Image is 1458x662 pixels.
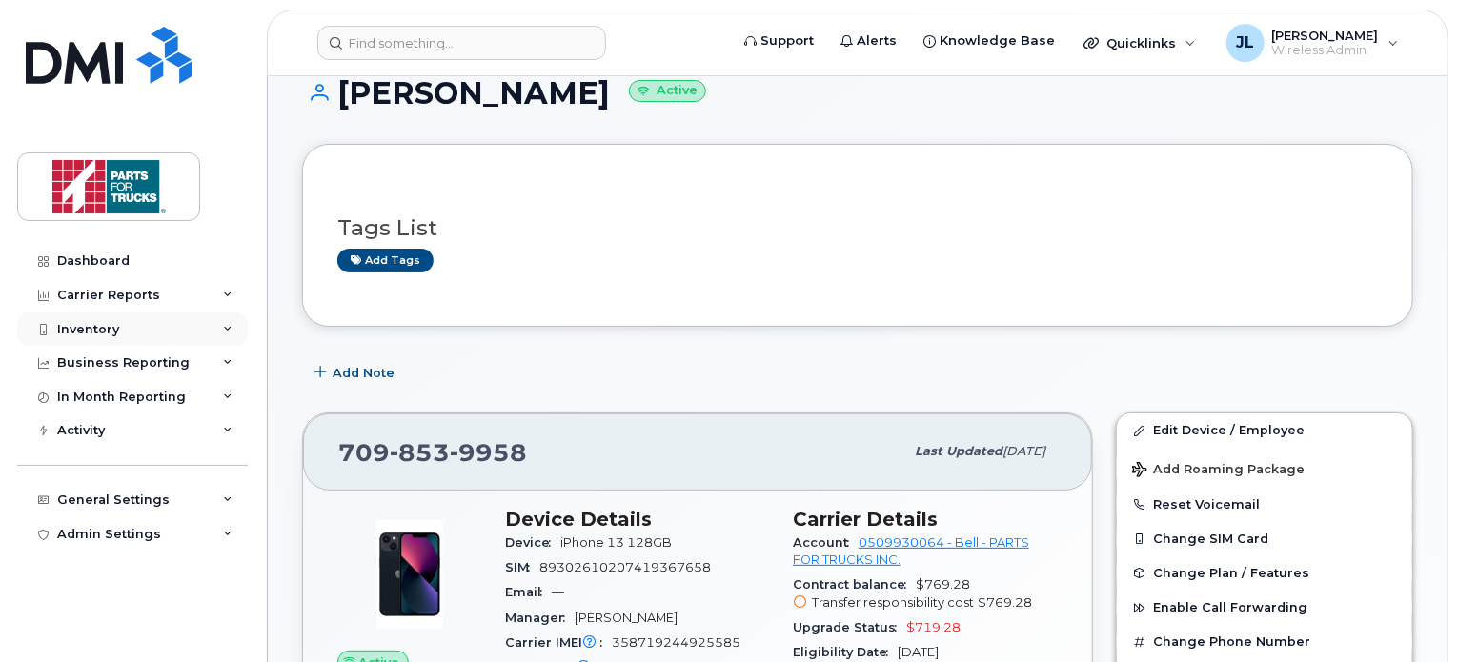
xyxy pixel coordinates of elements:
small: Active [629,80,706,102]
span: 709 [338,438,527,467]
h3: Tags List [337,216,1378,240]
span: Support [760,31,814,50]
span: Quicklinks [1106,35,1176,50]
span: 853 [390,438,450,467]
span: $769.28 [978,595,1032,610]
a: Support [731,22,827,60]
button: Reset Voicemail [1117,488,1412,522]
span: Change Plan / Features [1153,566,1309,580]
h1: [PERSON_NAME] [302,76,1413,110]
span: Add Note [333,364,395,382]
a: Alerts [827,22,910,60]
button: Add Roaming Package [1117,449,1412,488]
span: Knowledge Base [940,31,1055,50]
span: SIM [505,560,539,574]
button: Change Phone Number [1117,625,1412,659]
button: Change Plan / Features [1117,556,1412,591]
h3: Device Details [505,508,770,531]
span: 358719244925585 [612,635,740,650]
span: — [552,585,564,599]
span: [PERSON_NAME] [1272,28,1379,43]
span: 89302610207419367658 [539,560,711,574]
h3: Carrier Details [793,508,1058,531]
span: $719.28 [906,620,961,634]
span: iPhone 13 128GB [560,535,672,550]
a: 0509930064 - Bell - PARTS FOR TRUCKS INC. [793,535,1029,567]
span: Account [793,535,859,550]
span: Eligibility Date [793,645,898,659]
span: Add Roaming Package [1132,462,1305,480]
span: Carrier IMEI [505,635,612,650]
button: Enable Call Forwarding [1117,591,1412,625]
span: [DATE] [1002,444,1045,458]
div: Jessica Lam [1213,24,1412,62]
span: Alerts [857,31,897,50]
button: Add Note [302,355,411,390]
span: Transfer responsibility cost [812,595,974,610]
span: Contract balance [793,577,916,592]
span: Enable Call Forwarding [1153,601,1307,615]
a: Knowledge Base [910,22,1068,60]
span: [PERSON_NAME] [575,611,678,625]
span: $769.28 [793,577,1058,612]
span: [DATE] [898,645,939,659]
span: Device [505,535,560,550]
span: Last updated [915,444,1002,458]
a: Edit Device / Employee [1117,413,1412,448]
span: Upgrade Status [793,620,906,634]
img: image20231002-3703462-1ig824h.jpeg [353,517,467,632]
button: Change SIM Card [1117,522,1412,556]
a: Add tags [337,249,434,272]
span: Wireless Admin [1272,43,1379,58]
input: Find something... [317,26,606,60]
div: Quicklinks [1070,24,1209,62]
span: 9958 [450,438,527,467]
span: Email [505,585,552,599]
span: JL [1236,31,1254,54]
span: Manager [505,611,575,625]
